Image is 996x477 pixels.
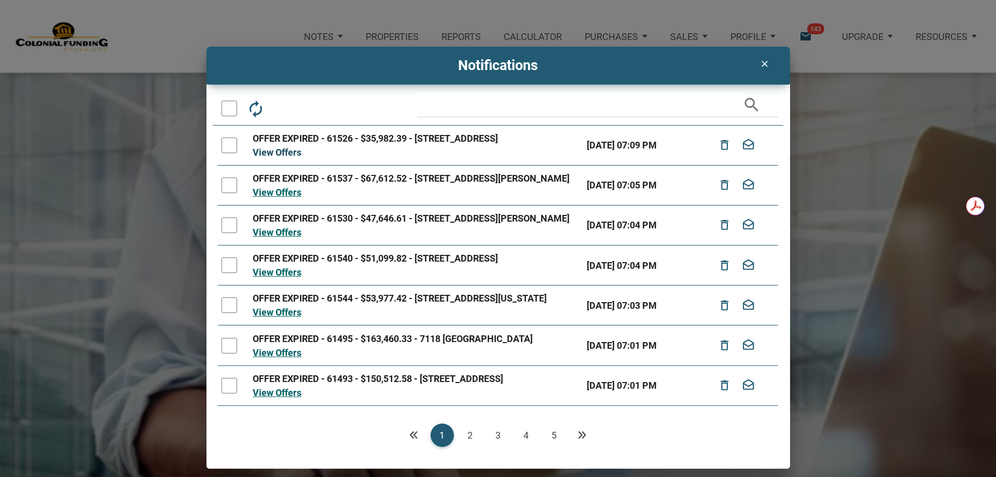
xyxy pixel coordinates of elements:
[253,147,301,158] a: View Offers
[742,92,761,117] i: search
[487,424,510,447] a: 3
[736,173,759,197] button: drafts
[713,213,736,237] button: delete_outline
[571,424,594,447] a: Next
[718,254,731,277] i: delete_outline
[583,205,695,245] td: [DATE] 07:04 PM
[742,134,754,157] i: drafts
[736,254,759,277] button: drafts
[718,134,731,157] i: delete_outline
[253,227,301,238] a: View Offers
[583,325,695,365] td: [DATE] 07:01 PM
[583,246,695,285] td: [DATE] 07:04 PM
[736,133,759,157] button: drafts
[742,294,754,317] i: drafts
[736,213,759,237] button: drafts
[253,131,579,145] div: OFFER EXPIRED - 61526 - $35,982.39 - [STREET_ADDRESS]
[749,52,781,75] button: clear
[515,424,538,447] a: 4
[431,424,454,447] a: 1
[253,267,301,278] a: View Offers
[253,387,301,398] a: View Offers
[713,173,736,197] button: delete_outline
[253,291,579,305] div: OFFER EXPIRED - 61544 - $53,977.42 - [STREET_ADDRESS][US_STATE]
[459,424,482,447] a: 2
[713,294,736,317] button: delete_outline
[713,334,736,357] button: delete_outline
[718,334,731,357] i: delete_outline
[736,334,759,357] button: drafts
[253,307,301,318] a: View Offers
[736,294,759,317] button: drafts
[583,365,695,405] td: [DATE] 07:01 PM
[543,424,566,447] a: 5
[718,214,731,237] i: delete_outline
[253,347,301,358] a: View Offers
[758,59,771,69] i: clear
[718,374,731,397] i: delete_outline
[742,254,754,277] i: drafts
[742,174,754,197] i: drafts
[583,405,695,445] td: [DATE] 07:01 PM
[742,214,754,237] i: drafts
[736,374,759,397] button: drafts
[253,211,579,225] div: OFFER EXPIRED - 61530 - $47,646.61 - [STREET_ADDRESS][PERSON_NAME]
[403,424,426,447] a: Previous
[718,174,731,197] i: delete_outline
[742,374,754,397] i: drafts
[583,126,695,166] td: [DATE] 07:09 PM
[253,372,579,386] div: OFFER EXPIRED - 61493 - $150,512.58 - [STREET_ADDRESS]
[718,294,731,317] i: delete_outline
[742,334,754,357] i: drafts
[583,165,695,205] td: [DATE] 07:05 PM
[713,254,736,277] button: delete_outline
[242,92,270,120] button: autorenew
[253,187,301,198] a: View Offers
[214,55,782,76] h4: Notifications
[253,171,579,185] div: OFFER EXPIRED - 61537 - $67,612.52 - [STREET_ADDRESS][PERSON_NAME]
[713,133,736,157] button: delete_outline
[246,99,265,118] i: autorenew
[583,285,695,325] td: [DATE] 07:03 PM
[253,332,579,346] div: OFFER EXPIRED - 61495 - $163,460.33 - 7118 [GEOGRAPHIC_DATA]
[253,251,579,265] div: OFFER EXPIRED - 61540 - $51,099.82 - [STREET_ADDRESS]
[713,374,736,397] button: delete_outline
